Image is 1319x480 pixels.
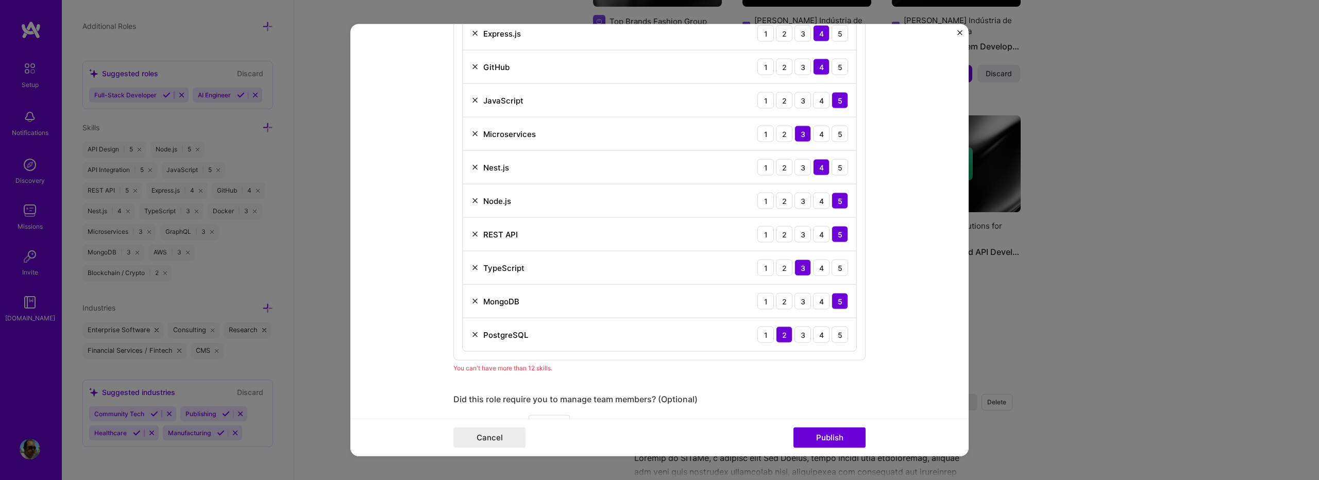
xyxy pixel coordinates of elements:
[757,92,774,109] div: 1
[483,195,511,206] div: Node.js
[776,260,792,276] div: 2
[957,30,962,41] button: Close
[813,25,830,42] div: 4
[794,193,811,209] div: 3
[483,128,536,139] div: Microservices
[757,193,774,209] div: 1
[832,59,848,75] div: 5
[483,262,525,273] div: TypeScript
[471,297,479,305] img: Remove
[483,61,510,72] div: GitHub
[453,415,866,436] div: team members.
[794,327,811,343] div: 3
[794,226,811,243] div: 3
[483,329,528,340] div: PostgreSQL
[813,92,830,109] div: 4
[794,59,811,75] div: 3
[776,59,792,75] div: 2
[813,260,830,276] div: 4
[757,59,774,75] div: 1
[813,59,830,75] div: 4
[813,193,830,209] div: 4
[776,126,792,142] div: 2
[832,260,848,276] div: 5
[757,293,774,310] div: 1
[832,327,848,343] div: 5
[776,327,792,343] div: 2
[471,96,479,105] img: Remove
[471,63,479,71] img: Remove
[776,193,792,209] div: 2
[471,130,479,138] img: Remove
[832,193,848,209] div: 5
[483,95,523,106] div: JavaScript
[776,92,792,109] div: 2
[832,226,848,243] div: 5
[471,163,479,172] img: Remove
[776,25,792,42] div: 2
[832,126,848,142] div: 5
[794,126,811,142] div: 3
[776,226,792,243] div: 2
[793,427,866,448] button: Publish
[453,394,866,405] div: Did this role require you to manage team members? (Optional)
[813,327,830,343] div: 4
[453,427,526,448] button: Cancel
[776,159,792,176] div: 2
[794,25,811,42] div: 3
[776,293,792,310] div: 2
[483,28,521,39] div: Express.js
[794,92,811,109] div: 3
[794,260,811,276] div: 3
[483,162,509,173] div: Nest.js
[471,264,479,272] img: Remove
[471,197,479,205] img: Remove
[813,226,830,243] div: 4
[757,126,774,142] div: 1
[813,159,830,176] div: 4
[757,159,774,176] div: 1
[794,293,811,310] div: 3
[483,296,519,306] div: MongoDB
[832,25,848,42] div: 5
[757,226,774,243] div: 1
[794,159,811,176] div: 3
[757,260,774,276] div: 1
[453,363,866,373] div: You can't have more than 12 skills.
[813,293,830,310] div: 4
[832,92,848,109] div: 5
[813,126,830,142] div: 4
[471,331,479,339] img: Remove
[832,159,848,176] div: 5
[471,29,479,38] img: Remove
[757,25,774,42] div: 1
[757,327,774,343] div: 1
[832,293,848,310] div: 5
[471,230,479,238] img: Remove
[483,229,518,239] div: REST API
